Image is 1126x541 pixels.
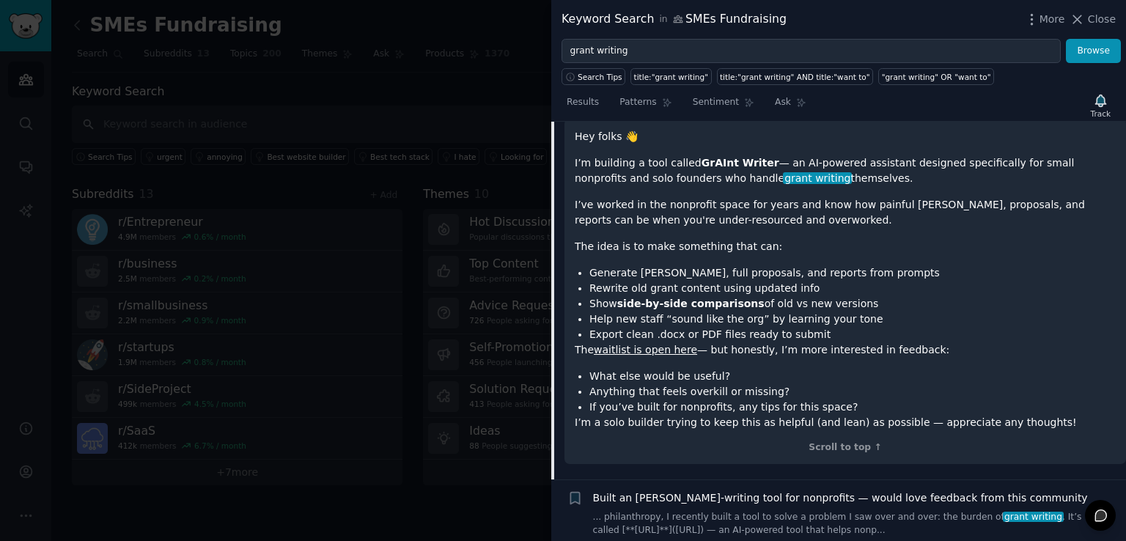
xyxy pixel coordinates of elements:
[659,13,667,26] span: in
[593,490,1088,506] a: Built an [PERSON_NAME]-writing tool for nonprofits — would love feedback from this community
[589,312,1116,327] li: Help new staff “sound like the org” by learning your tone
[1086,90,1116,121] button: Track
[575,441,1116,454] div: Scroll to top ↑
[634,72,708,82] div: title:"grant writing"
[693,96,739,109] span: Sentiment
[562,91,604,121] a: Results
[775,96,791,109] span: Ask
[589,369,1116,384] li: What else would be useful?
[1091,108,1111,119] div: Track
[1039,12,1065,27] span: More
[688,91,759,121] a: Sentiment
[783,172,852,184] span: grant writing
[617,298,765,309] strong: side-by-side comparisons
[702,157,779,169] strong: GrAInt Writer
[589,400,1116,415] li: If you’ve built for nonprofits, any tips for this space?
[562,68,625,85] button: Search Tips
[717,68,874,85] a: title:"grant writing" AND title:"want to"
[1070,12,1116,27] button: Close
[589,384,1116,400] li: Anything that feels overkill or missing?
[575,197,1116,228] p: I’ve worked in the nonprofit space for years and know how painful [PERSON_NAME], proposals, and r...
[619,96,656,109] span: Patterns
[575,129,1116,144] p: Hey folks 👋
[589,265,1116,281] li: Generate [PERSON_NAME], full proposals, and reports from prompts
[589,296,1116,312] li: Show of old vs new versions
[589,281,1116,296] li: Rewrite old grant content using updated info
[562,10,787,29] div: Keyword Search SMEs Fundraising
[1066,39,1121,64] button: Browse
[589,327,1116,342] li: Export clean .docx or PDF files ready to submit
[593,511,1122,537] a: ... philanthropy, I recently built a tool to solve a problem I saw over and over: the burden ofgr...
[562,39,1061,64] input: Try a keyword related to your business
[1088,12,1116,27] span: Close
[575,239,1116,254] p: The idea is to make something that can:
[575,415,1116,430] p: I’m a solo builder trying to keep this as helpful (and lean) as possible — appreciate any thoughts!
[630,68,711,85] a: title:"grant writing"
[1024,12,1065,27] button: More
[882,72,991,82] div: "grant writing" OR "want to"
[575,342,1116,358] p: The — but honestly, I’m more interested in feedback:
[770,91,812,121] a: Ask
[614,91,677,121] a: Patterns
[878,68,994,85] a: "grant writing" OR "want to"
[575,155,1116,186] p: I’m building a tool called — an AI-powered assistant designed specifically for small nonprofits a...
[594,344,697,356] a: waitlist is open here
[578,72,622,82] span: Search Tips
[567,96,599,109] span: Results
[1003,512,1064,522] span: grant writing
[720,72,870,82] div: title:"grant writing" AND title:"want to"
